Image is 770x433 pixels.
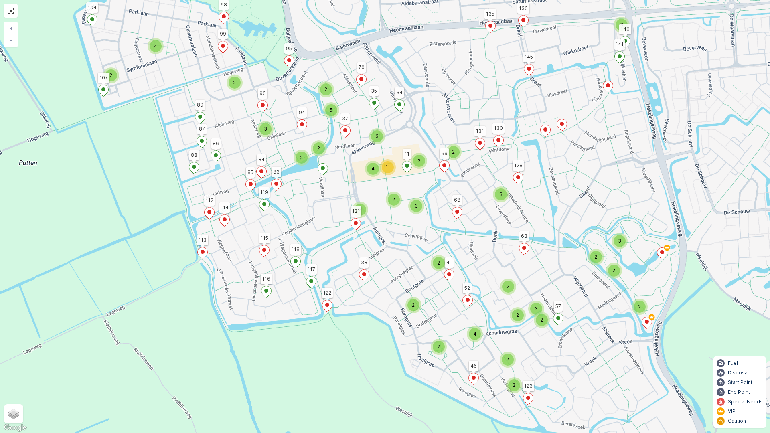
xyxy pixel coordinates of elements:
[417,158,421,164] span: 3
[386,192,402,208] div: 2
[408,198,424,214] div: 3
[499,191,503,197] span: 3
[375,133,379,139] span: 3
[380,159,396,175] div: 11
[369,128,385,144] div: 3
[371,166,375,172] span: 4
[415,203,418,209] span: 3
[385,164,390,170] span: 11
[411,153,427,169] div: 3
[393,196,395,202] span: 2
[452,149,455,155] span: 2
[446,144,462,160] div: 2
[493,186,509,202] div: 3
[365,161,381,177] div: 4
